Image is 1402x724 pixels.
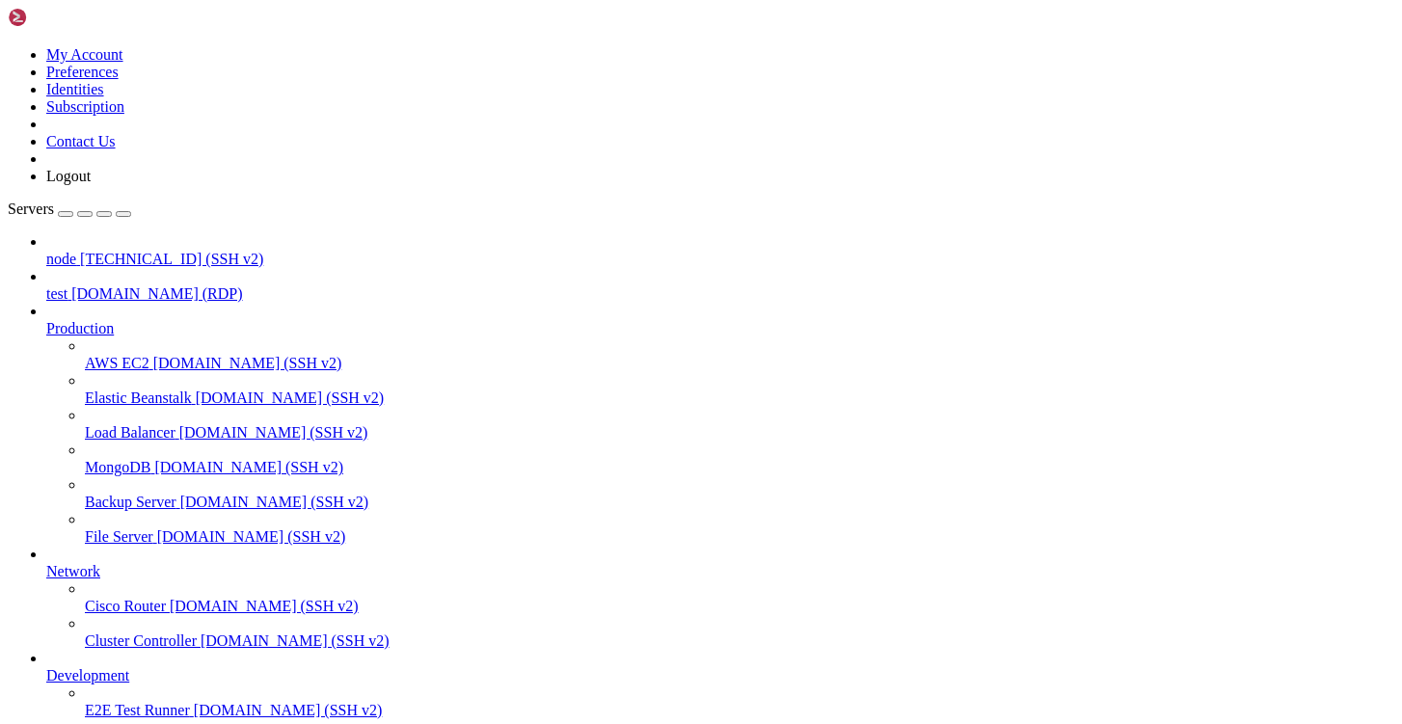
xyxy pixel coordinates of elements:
a: Load Balancer [DOMAIN_NAME] (SSH v2) [85,424,1394,442]
a: Contact Us [46,133,116,149]
li: test [DOMAIN_NAME] (RDP) [46,268,1394,303]
span: [DOMAIN_NAME] (SSH v2) [154,459,343,475]
a: Cisco Router [DOMAIN_NAME] (SSH v2) [85,598,1394,615]
span: [DOMAIN_NAME] (SSH v2) [157,528,346,545]
a: Servers [8,201,131,217]
span: AWS EC2 [85,355,149,371]
a: Identities [46,81,104,97]
span: [DOMAIN_NAME] (SSH v2) [196,389,385,406]
span: Backup Server [85,494,176,510]
a: Production [46,320,1394,337]
li: node [TECHNICAL_ID] (SSH v2) [46,233,1394,268]
span: [DOMAIN_NAME] (SSH v2) [179,424,368,441]
a: Cluster Controller [DOMAIN_NAME] (SSH v2) [85,632,1394,650]
a: Subscription [46,98,124,115]
li: E2E Test Runner [DOMAIN_NAME] (SSH v2) [85,684,1394,719]
li: Elastic Beanstalk [DOMAIN_NAME] (SSH v2) [85,372,1394,407]
span: Development [46,667,129,684]
li: Cisco Router [DOMAIN_NAME] (SSH v2) [85,580,1394,615]
a: MongoDB [DOMAIN_NAME] (SSH v2) [85,459,1394,476]
span: [DOMAIN_NAME] (SSH v2) [194,702,383,718]
img: Shellngn [8,8,119,27]
span: [DOMAIN_NAME] (SSH v2) [153,355,342,371]
li: Production [46,303,1394,546]
span: MongoDB [85,459,150,475]
a: Preferences [46,64,119,80]
span: [TECHNICAL_ID] (SSH v2) [80,251,263,267]
span: Cluster Controller [85,632,197,649]
span: [DOMAIN_NAME] (SSH v2) [201,632,390,649]
li: Development [46,650,1394,719]
span: Production [46,320,114,336]
a: My Account [46,46,123,63]
li: Cluster Controller [DOMAIN_NAME] (SSH v2) [85,615,1394,650]
a: node [TECHNICAL_ID] (SSH v2) [46,251,1394,268]
span: E2E Test Runner [85,702,190,718]
span: Cisco Router [85,598,166,614]
a: Network [46,563,1394,580]
span: Servers [8,201,54,217]
li: MongoDB [DOMAIN_NAME] (SSH v2) [85,442,1394,476]
a: Backup Server [DOMAIN_NAME] (SSH v2) [85,494,1394,511]
li: File Server [DOMAIN_NAME] (SSH v2) [85,511,1394,546]
span: node [46,251,76,267]
a: E2E Test Runner [DOMAIN_NAME] (SSH v2) [85,702,1394,719]
span: Load Balancer [85,424,175,441]
span: Network [46,563,100,579]
span: [DOMAIN_NAME] (SSH v2) [170,598,359,614]
span: File Server [85,528,153,545]
a: Development [46,667,1394,684]
span: [DOMAIN_NAME] (SSH v2) [180,494,369,510]
a: File Server [DOMAIN_NAME] (SSH v2) [85,528,1394,546]
a: AWS EC2 [DOMAIN_NAME] (SSH v2) [85,355,1394,372]
span: test [46,285,67,302]
a: Logout [46,168,91,184]
li: Load Balancer [DOMAIN_NAME] (SSH v2) [85,407,1394,442]
li: Backup Server [DOMAIN_NAME] (SSH v2) [85,476,1394,511]
span: Elastic Beanstalk [85,389,192,406]
a: Elastic Beanstalk [DOMAIN_NAME] (SSH v2) [85,389,1394,407]
span: [DOMAIN_NAME] (RDP) [71,285,242,302]
a: test [DOMAIN_NAME] (RDP) [46,285,1394,303]
li: AWS EC2 [DOMAIN_NAME] (SSH v2) [85,337,1394,372]
li: Network [46,546,1394,650]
